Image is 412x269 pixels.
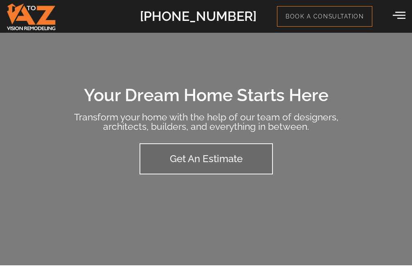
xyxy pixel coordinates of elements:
a: Get An Estimate [140,143,273,174]
span: Book a Consultation [286,13,364,20]
h2: Transform your home with the help of our team of designers, architects, builders, and everything ... [64,112,349,131]
span: Get An Estimate [170,154,243,164]
h1: Your Dream Home Starts Here [64,87,349,104]
h2: [PHONE_NUMBER] [140,10,257,23]
a: Book a Consultation [277,6,372,27]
